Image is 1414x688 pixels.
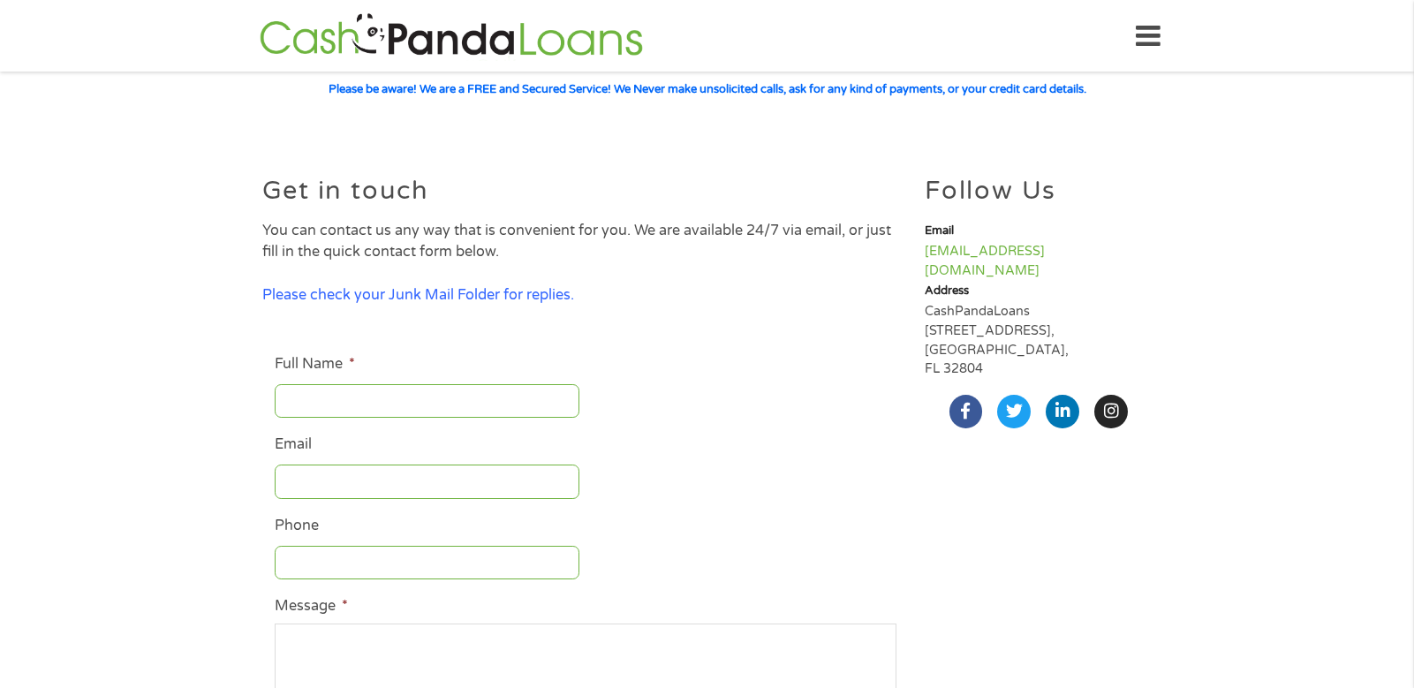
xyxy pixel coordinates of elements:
label: Phone [275,517,319,535]
span: Please check your Junk Mail Folder for replies. [262,286,574,304]
p: CashPandaLoans [STREET_ADDRESS], [GEOGRAPHIC_DATA], FL 32804 [925,302,1152,378]
h2: Get in touch [262,178,910,204]
h6: Email [925,223,1152,238]
img: GetLoanNow Logo [254,11,648,61]
a: [EMAIL_ADDRESS][DOMAIN_NAME] [925,244,1045,278]
label: Full Name [275,355,355,374]
label: Message [275,597,348,616]
h2: Follow Us [925,178,1152,204]
h6: Please be aware! We are a FREE and Secured Service! We Never make unsolicited calls, ask for any ... [12,84,1403,95]
label: Email [275,435,312,454]
p: You can contact us any way that is convenient for you. We are available 24/7 via email, or just f... [262,220,910,263]
h6: Address [925,284,1152,299]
